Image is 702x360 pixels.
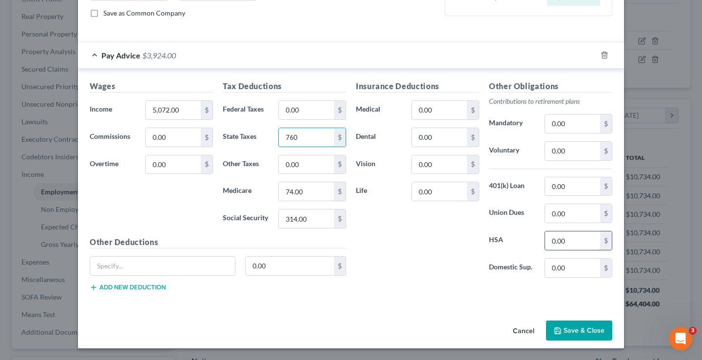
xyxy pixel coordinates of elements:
[489,80,612,93] h5: Other Obligations
[600,177,612,196] div: $
[351,182,407,201] label: Life
[142,51,176,60] span: $3,924.00
[201,155,213,174] div: $
[689,327,697,335] span: 3
[223,80,346,93] h5: Tax Deductions
[90,80,213,93] h5: Wages
[90,257,235,275] input: Specify...
[90,236,346,248] h5: Other Deductions
[600,259,612,277] div: $
[545,231,600,250] input: 0.00
[279,155,334,174] input: 0.00
[412,155,467,174] input: 0.00
[669,327,692,350] iframe: Intercom live chat
[484,141,540,161] label: Voluntary
[279,101,334,119] input: 0.00
[218,100,273,120] label: Federal Taxes
[467,155,479,174] div: $
[90,105,112,113] span: Income
[334,182,346,201] div: $
[334,209,346,228] div: $
[467,128,479,147] div: $
[545,114,600,133] input: 0.00
[467,101,479,119] div: $
[334,128,346,147] div: $
[218,182,273,201] label: Medicare
[246,257,334,275] input: 0.00
[412,182,467,201] input: 0.00
[279,209,334,228] input: 0.00
[218,209,273,228] label: Social Security
[545,204,600,223] input: 0.00
[545,259,600,277] input: 0.00
[85,128,140,147] label: Commissions
[201,101,213,119] div: $
[484,114,540,133] label: Mandatory
[351,155,407,174] label: Vision
[600,231,612,250] div: $
[467,182,479,201] div: $
[279,128,334,147] input: 0.00
[103,9,185,17] span: Save as Common Company
[334,257,346,275] div: $
[334,101,346,119] div: $
[600,204,612,223] div: $
[412,101,467,119] input: 0.00
[600,114,612,133] div: $
[545,177,600,196] input: 0.00
[334,155,346,174] div: $
[90,284,166,291] button: Add new deduction
[484,204,540,223] label: Union Dues
[351,128,407,147] label: Dental
[489,96,612,106] p: Contributions to retirement plans
[279,182,334,201] input: 0.00
[85,155,140,174] label: Overtime
[218,155,273,174] label: Other Taxes
[356,80,479,93] h5: Insurance Deductions
[546,321,612,341] button: Save & Close
[600,142,612,160] div: $
[218,128,273,147] label: State Taxes
[484,177,540,196] label: 401(k) Loan
[101,51,140,60] span: Pay Advice
[545,142,600,160] input: 0.00
[146,155,201,174] input: 0.00
[505,322,542,341] button: Cancel
[412,128,467,147] input: 0.00
[146,128,201,147] input: 0.00
[351,100,407,120] label: Medical
[484,258,540,278] label: Domestic Sup.
[484,231,540,250] label: HSA
[146,101,201,119] input: 0.00
[201,128,213,147] div: $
